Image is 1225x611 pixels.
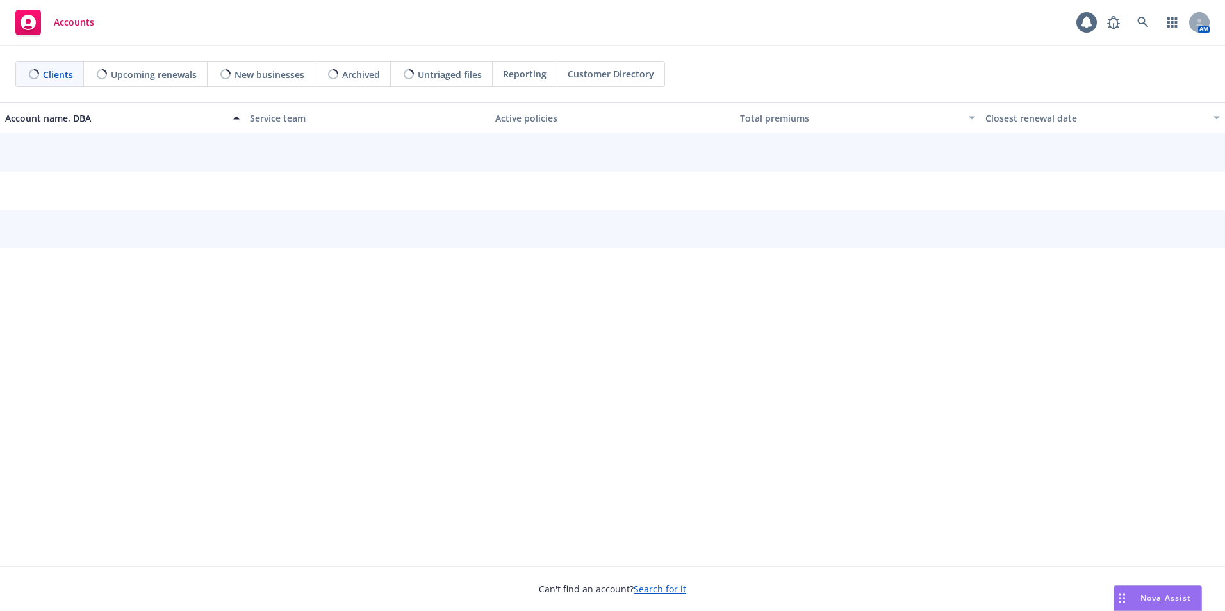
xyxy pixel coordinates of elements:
span: Can't find an account? [539,582,686,596]
span: Untriaged files [418,68,482,81]
a: Report a Bug [1101,10,1126,35]
a: Accounts [10,4,99,40]
div: Account name, DBA [5,111,226,125]
span: Nova Assist [1140,592,1191,603]
a: Search for it [634,583,686,595]
div: Closest renewal date [985,111,1206,125]
span: Accounts [54,17,94,28]
button: Closest renewal date [980,102,1225,133]
span: New businesses [234,68,304,81]
span: Reporting [503,67,547,81]
a: Switch app [1160,10,1185,35]
div: Service team [250,111,484,125]
button: Active policies [490,102,735,133]
span: Clients [43,68,73,81]
button: Service team [245,102,489,133]
button: Nova Assist [1114,585,1202,611]
span: Customer Directory [568,67,654,81]
div: Drag to move [1114,586,1130,610]
span: Archived [342,68,380,81]
span: Upcoming renewals [111,68,197,81]
div: Active policies [495,111,730,125]
div: Total premiums [740,111,960,125]
a: Search [1130,10,1156,35]
button: Total premiums [735,102,980,133]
